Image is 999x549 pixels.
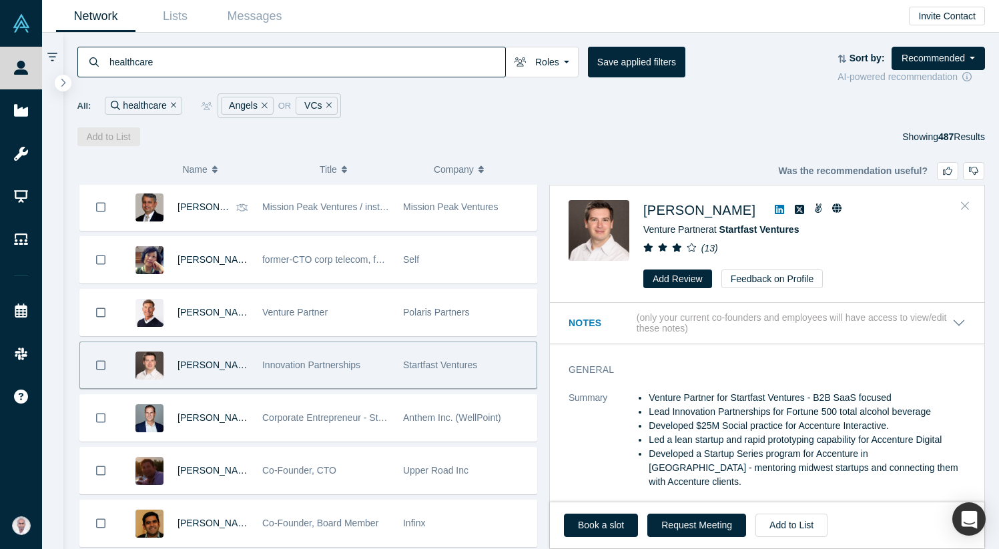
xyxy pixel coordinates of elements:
[320,155,337,183] span: Title
[403,201,498,212] span: Mission Peak Ventures
[909,7,985,25] button: Invite Contact
[262,412,454,423] span: Corporate Entrepreneur - Startup CEO Mentor
[721,269,823,288] button: Feedback on Profile
[178,254,254,265] a: [PERSON_NAME]
[719,224,799,235] a: Startfast Ventures
[77,99,91,113] span: All:
[135,299,163,327] img: Gary Swart's Profile Image
[262,254,775,265] span: former-CTO corp telecom, former-CRO startup, board member and advisor, strategic technical busine...
[588,47,685,77] button: Save applied filters
[569,316,634,330] h3: Notes
[643,269,712,288] button: Add Review
[649,405,966,419] li: Lead Innovation Partnerships for Fortune 500 total alcohol beverage
[403,254,419,265] span: Self
[569,363,947,377] h3: General
[838,70,985,84] div: AI-powered recommendation
[80,237,121,283] button: Bookmark
[182,155,207,183] span: Name
[938,131,985,142] span: Results
[649,447,966,489] li: Developed a Startup Series program for Accenture in [GEOGRAPHIC_DATA] - mentoring midwest startup...
[135,404,163,432] img: Christian Busch's Profile Image
[178,465,254,476] a: [PERSON_NAME]
[647,514,746,537] button: Request Meeting
[178,518,254,528] a: [PERSON_NAME]
[178,201,254,212] a: [PERSON_NAME]
[262,307,328,318] span: Venture Partner
[262,201,406,212] span: Mission Peak Ventures / instantsys
[262,465,336,476] span: Co-Founder, CTO
[320,155,420,183] button: Title
[649,391,966,405] li: Venture Partner for Startfast Ventures - B2B SaaS focused
[778,162,984,180] div: Was the recommendation useful?
[135,457,163,485] img: Lexi Viripaeff's Profile Image
[182,155,306,183] button: Name
[892,47,985,70] button: Recommended
[755,514,827,537] button: Add to List
[701,243,718,253] i: ( 13 )
[403,518,425,528] span: Infinx
[955,195,975,217] button: Close
[505,47,579,77] button: Roles
[262,518,378,528] span: Co-Founder, Board Member
[649,419,966,433] li: Developed $25M Social practice for Accenture Interactive.
[902,127,985,146] div: Showing
[649,433,966,447] li: Led a lean startup and rapid prototyping capability for Accenture Digital
[258,98,268,113] button: Remove Filter
[215,1,294,32] a: Messages
[569,312,966,335] button: Notes (only your current co-founders and employees will have access to view/edit these notes)
[105,97,182,115] div: healthcare
[569,200,629,261] img: Michael Thaney's Profile Image
[135,246,163,274] img: Marjorie Hsu's Profile Image
[178,412,254,423] a: [PERSON_NAME]
[80,448,121,494] button: Bookmark
[434,155,534,183] button: Company
[80,342,121,388] button: Bookmark
[77,127,140,146] button: Add to List
[80,184,121,230] button: Bookmark
[637,312,952,335] p: (only your current co-founders and employees will have access to view/edit these notes)
[564,514,638,537] a: Book a slot
[403,465,468,476] span: Upper Road Inc
[135,1,215,32] a: Lists
[135,510,163,538] img: Jaideep Tandon's Profile Image
[80,500,121,546] button: Bookmark
[403,307,470,318] span: Polaris Partners
[434,155,474,183] span: Company
[278,99,292,113] span: or
[167,98,177,113] button: Remove Filter
[135,352,163,380] img: Michael Thaney's Profile Image
[296,97,338,115] div: VCs
[403,360,477,370] span: Startfast Ventures
[80,395,121,441] button: Bookmark
[850,53,885,63] strong: Sort by:
[643,203,755,217] a: [PERSON_NAME]
[12,516,31,535] img: Vetri Venthan Elango's Account
[643,224,799,235] span: Venture Partner at
[403,412,501,423] span: Anthem Inc. (WellPoint)
[108,46,505,77] input: Search by name, title, company, summary, expertise, investment criteria or topics of focus
[322,98,332,113] button: Remove Filter
[178,307,254,318] a: [PERSON_NAME]
[12,14,31,33] img: Alchemist Vault Logo
[569,391,639,503] dt: Summary
[221,97,274,115] div: Angels
[262,360,360,370] span: Innovation Partnerships
[80,290,121,336] button: Bookmark
[135,193,163,221] img: Vipin Chawla's Profile Image
[938,131,954,142] strong: 487
[56,1,135,32] a: Network
[178,360,254,370] a: [PERSON_NAME]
